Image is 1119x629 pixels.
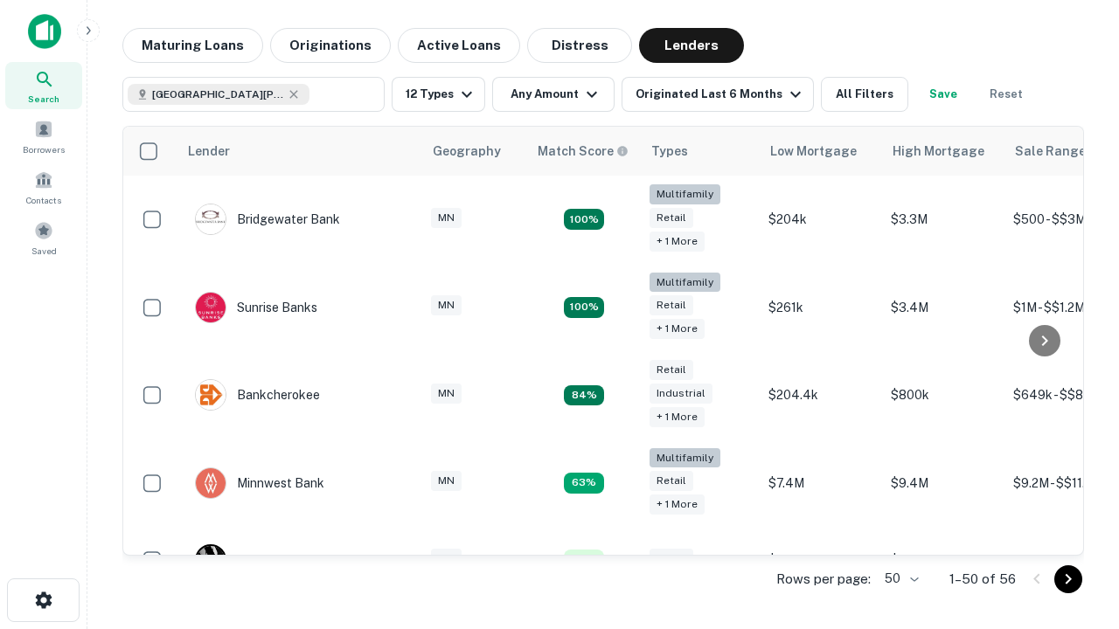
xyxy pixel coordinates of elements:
[882,527,1004,593] td: $25k
[760,439,882,528] td: $7.4M
[527,28,632,63] button: Distress
[270,28,391,63] button: Originations
[392,77,485,112] button: 12 Types
[201,551,220,570] p: G H
[650,184,720,204] div: Multifamily
[196,204,226,234] img: picture
[949,569,1016,590] p: 1–50 of 56
[431,471,462,491] div: MN
[527,127,641,176] th: Capitalize uses an advanced AI algorithm to match your search with the best lender. The match sco...
[760,527,882,593] td: $25k
[915,77,971,112] button: Save your search to get updates of matches that match your search criteria.
[492,77,615,112] button: Any Amount
[431,208,462,228] div: MN
[195,544,339,576] div: [PERSON_NAME]
[893,141,984,162] div: High Mortgage
[195,204,340,235] div: Bridgewater Bank
[760,176,882,264] td: $204k
[188,141,230,162] div: Lender
[978,77,1034,112] button: Reset
[5,62,82,109] a: Search
[650,295,693,315] div: Retail
[23,142,65,156] span: Borrowers
[433,141,501,162] div: Geography
[882,176,1004,264] td: $3.3M
[422,127,527,176] th: Geography
[538,142,629,161] div: Capitalize uses an advanced AI algorithm to match your search with the best lender. The match sco...
[650,360,693,380] div: Retail
[177,127,422,176] th: Lender
[5,163,82,211] a: Contacts
[650,208,693,228] div: Retail
[564,473,604,494] div: Matching Properties: 6, hasApolloMatch: undefined
[650,448,720,468] div: Multifamily
[776,569,871,590] p: Rows per page:
[878,566,921,591] div: 50
[821,77,908,112] button: All Filters
[196,380,226,410] img: picture
[31,244,57,258] span: Saved
[195,292,317,323] div: Sunrise Banks
[431,384,462,404] div: MN
[636,84,806,105] div: Originated Last 6 Months
[650,471,693,491] div: Retail
[398,28,520,63] button: Active Loans
[196,468,226,498] img: picture
[639,28,744,63] button: Lenders
[564,297,604,318] div: Matching Properties: 11, hasApolloMatch: undefined
[622,77,814,112] button: Originated Last 6 Months
[760,351,882,439] td: $204.4k
[196,293,226,322] img: picture
[770,141,857,162] div: Low Mortgage
[882,264,1004,352] td: $3.4M
[650,407,705,427] div: + 1 more
[1054,565,1082,593] button: Go to next page
[564,550,604,570] div: Matching Properties: 5, hasApolloMatch: undefined
[760,264,882,352] td: $261k
[431,549,462,569] div: MN
[564,209,604,230] div: Matching Properties: 17, hasApolloMatch: undefined
[650,384,712,404] div: Industrial
[564,385,604,406] div: Matching Properties: 8, hasApolloMatch: undefined
[1032,433,1119,517] iframe: Chat Widget
[5,113,82,160] a: Borrowers
[882,439,1004,528] td: $9.4M
[195,467,324,499] div: Minnwest Bank
[650,549,693,569] div: Retail
[1015,141,1086,162] div: Sale Range
[28,14,61,49] img: capitalize-icon.png
[122,28,263,63] button: Maturing Loans
[882,127,1004,176] th: High Mortgage
[152,86,283,102] span: [GEOGRAPHIC_DATA][PERSON_NAME], [GEOGRAPHIC_DATA], [GEOGRAPHIC_DATA]
[760,127,882,176] th: Low Mortgage
[650,319,705,339] div: + 1 more
[650,232,705,252] div: + 1 more
[28,92,59,106] span: Search
[641,127,760,176] th: Types
[431,295,462,315] div: MN
[195,379,320,411] div: Bankcherokee
[538,142,625,161] h6: Match Score
[650,273,720,293] div: Multifamily
[26,193,61,207] span: Contacts
[650,494,705,515] div: + 1 more
[882,351,1004,439] td: $800k
[5,214,82,261] a: Saved
[651,141,688,162] div: Types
